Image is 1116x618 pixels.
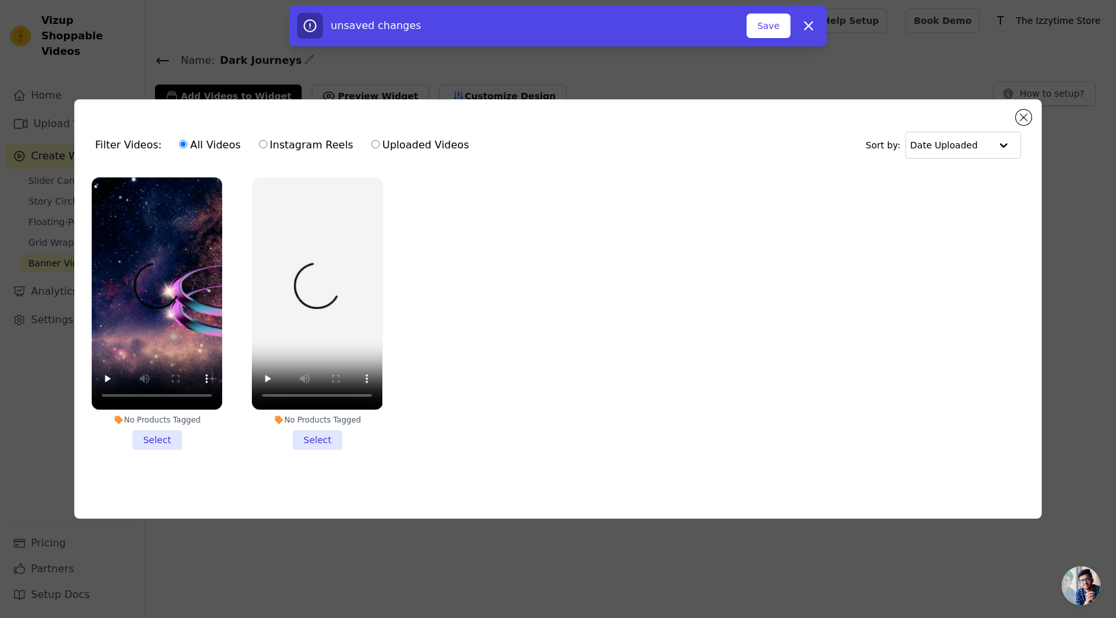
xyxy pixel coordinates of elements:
[258,137,354,154] label: Instagram Reels
[95,130,476,160] div: Filter Videos:
[1016,110,1031,125] button: Close modal
[865,132,1021,159] div: Sort by:
[92,415,222,425] div: No Products Tagged
[1062,566,1100,605] div: Open chat
[178,137,241,154] label: All Videos
[331,19,421,32] span: unsaved changes
[747,14,790,38] button: Save
[371,137,470,154] label: Uploaded Videos
[252,415,382,425] div: No Products Tagged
